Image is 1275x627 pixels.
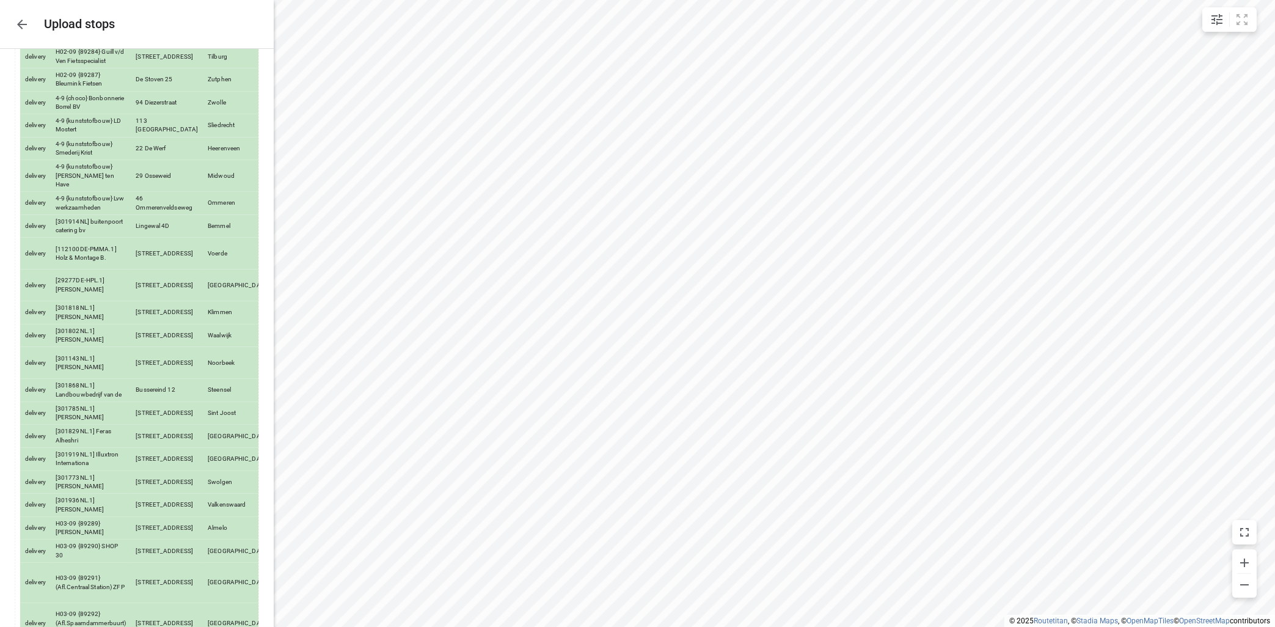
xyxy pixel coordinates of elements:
td: delivery [20,402,51,425]
td: Valkenswaard [203,494,275,517]
td: Sliedrecht [203,114,275,137]
td: delivery [20,137,51,160]
td: [GEOGRAPHIC_DATA] [203,540,275,563]
td: delivery [20,160,51,192]
td: 113 [GEOGRAPHIC_DATA] [131,114,203,137]
td: Zwolle [203,91,275,114]
td: Midwoud [203,160,275,192]
td: delivery [20,238,51,269]
td: [STREET_ADDRESS] [131,238,203,269]
td: Ommeren [203,192,275,215]
td: Swolgen [203,471,275,494]
td: Tilburg [203,45,275,68]
td: Voerde [203,238,275,269]
td: delivery [20,114,51,137]
td: delivery [20,301,51,324]
td: [301143NL.1] [PERSON_NAME] [51,347,131,379]
td: [29277DE-HPL.1] [PERSON_NAME] [51,269,131,301]
td: 4-9 {kunststofbouw} Smederij Krist [51,137,131,160]
td: delivery [20,192,51,215]
td: Zutphen [203,68,275,91]
td: delivery [20,516,51,540]
td: Sint Joost [203,402,275,425]
td: [STREET_ADDRESS] [131,269,203,301]
td: [STREET_ADDRESS] [131,301,203,324]
td: delivery [20,347,51,379]
td: delivery [20,563,51,603]
td: [301936NL.1] [PERSON_NAME] [51,494,131,517]
td: [STREET_ADDRESS] [131,448,203,471]
td: Almelo [203,516,275,540]
td: H02-09 {89287} Bleumink Fietsen [51,68,131,91]
td: [GEOGRAPHIC_DATA] [203,448,275,471]
td: H02-09 {89284} Guill v/d Ven Fietsspecialist [51,45,131,68]
td: 94 Diezerstraat [131,91,203,114]
td: delivery [20,425,51,448]
td: De Stoven 25 [131,68,203,91]
td: [301785NL.1] [PERSON_NAME] [51,402,131,425]
td: H03-09 {89290} SHOP 30 [51,540,131,563]
td: Noorbeek [203,347,275,379]
td: delivery [20,215,51,238]
td: delivery [20,471,51,494]
td: [GEOGRAPHIC_DATA] [203,563,275,603]
td: [STREET_ADDRESS] [131,516,203,540]
td: 4-9 {kunststofbouw} Lvw werkzaamheden [51,192,131,215]
td: [STREET_ADDRESS] [131,425,203,448]
td: Bemmel [203,215,275,238]
td: [STREET_ADDRESS] [131,402,203,425]
td: delivery [20,448,51,471]
td: 29 Osseweid [131,160,203,192]
td: 46 Ommerenveldseweg [131,192,203,215]
li: © 2025 , © , © © contributors [1009,617,1270,625]
td: [301829NL.1] Feras Alheshri [51,425,131,448]
td: [301802NL.1] [PERSON_NAME] [51,324,131,347]
td: delivery [20,379,51,402]
td: [301868NL.1] Landbouwbedrijf van de [51,379,131,402]
td: Bussereind 12 [131,379,203,402]
a: Routetitan [1034,617,1068,625]
td: delivery [20,68,51,91]
td: [301914NL] buitenpoort catering bv [51,215,131,238]
a: OpenStreetMap [1179,617,1230,625]
td: Waalwijk [203,324,275,347]
td: [STREET_ADDRESS] [131,563,203,603]
td: 4-9 {kunststofbouw} LD Mostert [51,114,131,137]
td: delivery [20,540,51,563]
td: [112100DE-PMMA.1] Holz & Montage B. [51,238,131,269]
td: [STREET_ADDRESS] [131,324,203,347]
td: Lingewal 4D [131,215,203,238]
button: Map settings [1205,7,1229,32]
td: [STREET_ADDRESS] [131,45,203,68]
td: Heerenveen [203,137,275,160]
td: 4-9 {kunststofbouw} [PERSON_NAME] ten Have [51,160,131,192]
td: H03-09 {89291} (Afl.Centraal Station) ZFP [51,563,131,603]
td: 4-9 {choco} Bonbonnerie Borrel BV [51,91,131,114]
td: delivery [20,494,51,517]
a: OpenMapTiles [1127,617,1174,625]
td: delivery [20,324,51,347]
td: [301773NL.1] [PERSON_NAME] [51,471,131,494]
td: [STREET_ADDRESS] [131,347,203,379]
h5: Upload stops [44,17,115,31]
td: [301919NL.1] Illuxtron Internationa [51,448,131,471]
td: Klimmen [203,301,275,324]
td: [STREET_ADDRESS] [131,540,203,563]
div: small contained button group [1202,7,1257,32]
td: [STREET_ADDRESS] [131,494,203,517]
td: Steensel [203,379,275,402]
td: [GEOGRAPHIC_DATA] [203,269,275,301]
td: delivery [20,91,51,114]
td: H03-09 {89289} [PERSON_NAME] [51,516,131,540]
a: Stadia Maps [1076,617,1118,625]
td: [301818NL.1] [PERSON_NAME] [51,301,131,324]
td: delivery [20,269,51,301]
td: [STREET_ADDRESS] [131,471,203,494]
td: 22 De Werf [131,137,203,160]
td: delivery [20,45,51,68]
td: [GEOGRAPHIC_DATA] [203,425,275,448]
